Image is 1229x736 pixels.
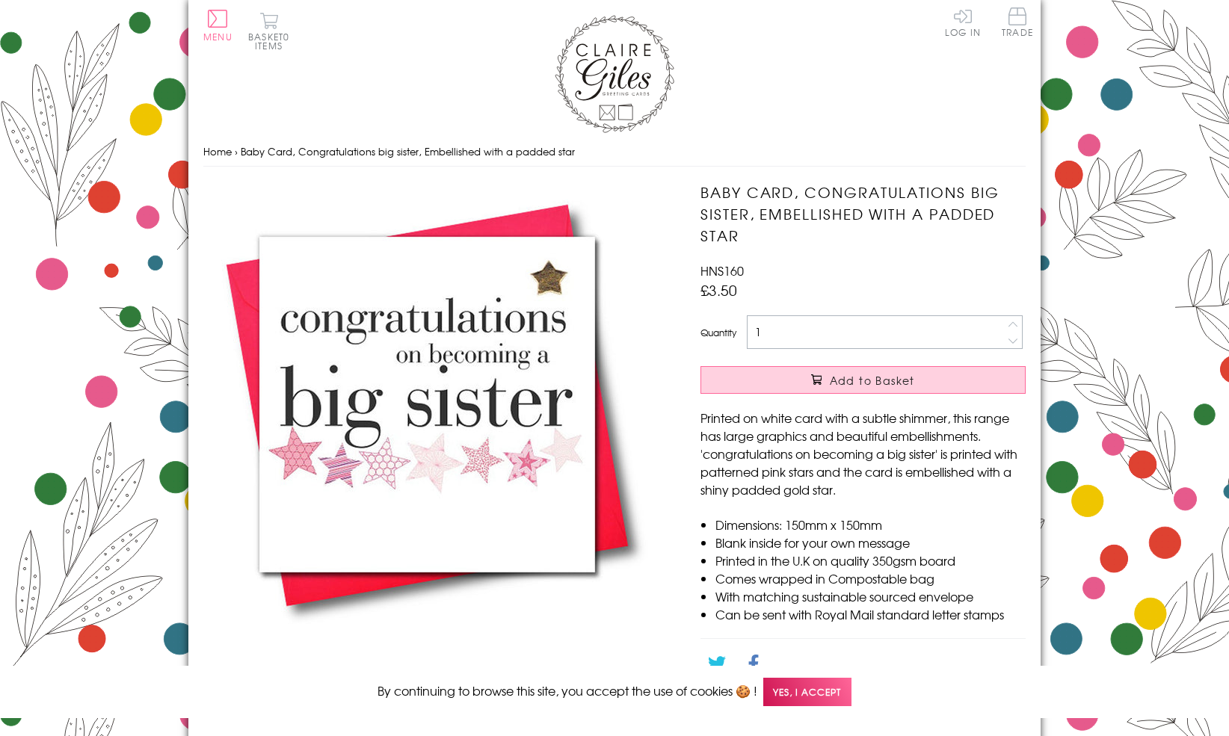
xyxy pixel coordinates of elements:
li: Comes wrapped in Compostable bag [715,569,1026,587]
span: Menu [203,30,232,43]
a: Trade [1002,7,1033,40]
span: HNS160 [700,262,744,279]
label: Quantity [700,326,736,339]
span: Yes, I accept [763,678,851,707]
span: › [235,144,238,158]
p: Printed on white card with a subtle shimmer, this range has large graphics and beautiful embellis... [700,409,1026,498]
img: Baby Card, Congratulations big sister, Embellished with a padded star [203,182,652,629]
li: With matching sustainable sourced envelope [715,587,1026,605]
nav: breadcrumbs [203,137,1026,167]
span: Add to Basket [830,373,915,388]
a: Log In [945,7,981,37]
button: Menu [203,10,232,41]
li: Blank inside for your own message [715,534,1026,551]
li: Printed in the U.K on quality 350gsm board [715,551,1026,569]
a: Home [203,144,232,158]
span: Trade [1002,7,1033,37]
span: 0 items [255,30,289,52]
li: Dimensions: 150mm x 150mm [715,516,1026,534]
li: Can be sent with Royal Mail standard letter stamps [715,605,1026,623]
img: Claire Giles Greetings Cards [555,15,674,133]
h1: Baby Card, Congratulations big sister, Embellished with a padded star [700,182,1026,246]
button: Basket0 items [248,12,289,50]
span: £3.50 [700,279,737,300]
span: Baby Card, Congratulations big sister, Embellished with a padded star [241,144,575,158]
button: Add to Basket [700,366,1026,394]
